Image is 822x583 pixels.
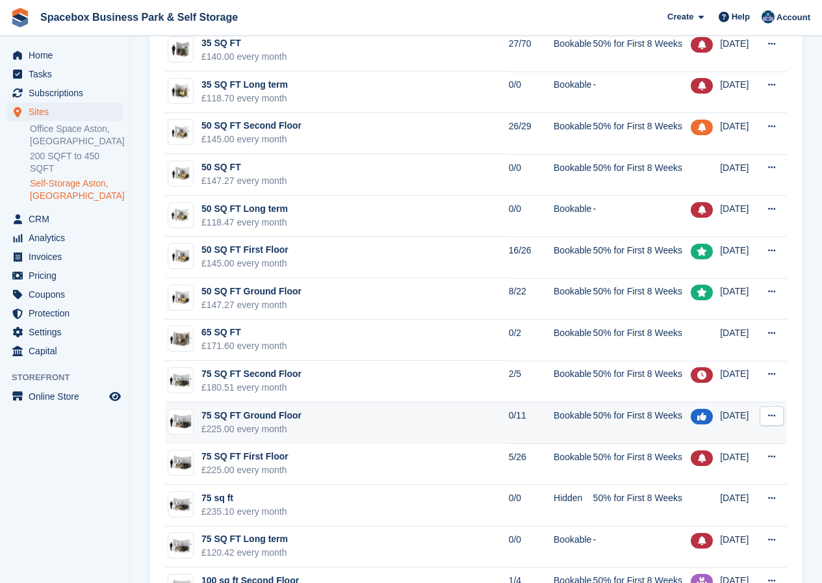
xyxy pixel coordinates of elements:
td: - [593,196,691,237]
td: 0/0 [509,196,554,237]
div: 50 SQ FT [201,161,287,174]
td: 27/70 [509,30,554,71]
td: 50% for First 8 Weeks [593,113,691,155]
span: Online Store [29,387,107,406]
span: Pricing [29,266,107,285]
td: [DATE] [720,278,758,320]
div: 35 SQ FT Long term [201,78,288,92]
div: £180.51 every month [201,381,302,395]
td: 0/0 [509,526,554,568]
td: 50% for First 8 Weeks [593,402,691,444]
span: Storefront [12,371,129,384]
div: £147.27 every month [201,174,287,188]
td: Bookable [554,196,593,237]
td: Bookable [554,443,593,485]
td: 0/0 [509,71,554,113]
img: Screenshot%202025-03-03%20151840.png [168,82,193,101]
div: £140.00 every month [201,50,287,64]
td: 50% for First 8 Weeks [593,443,691,485]
td: [DATE] [720,237,758,278]
span: Coupons [29,285,107,304]
a: menu [6,248,123,266]
td: Bookable [554,278,593,320]
td: [DATE] [720,361,758,402]
td: 50% for First 8 Weeks [593,237,691,278]
td: 50% for First 8 Weeks [593,278,691,320]
td: 26/29 [509,113,554,155]
td: [DATE] [720,30,758,71]
td: 50% for First 8 Weeks [593,485,691,526]
td: Bookable [554,237,593,278]
a: menu [6,342,123,360]
span: Create [667,10,693,23]
a: menu [6,304,123,322]
a: menu [6,323,123,341]
td: Bookable [554,526,593,568]
img: 50-sqft-unit.jpg [168,164,193,183]
img: 75-sqft-unit.jpg [168,371,193,390]
div: £145.00 every month [201,257,289,270]
td: [DATE] [720,485,758,526]
span: Protection [29,304,107,322]
div: £147.27 every month [201,298,302,312]
td: - [593,526,691,568]
div: 75 sq ft [201,491,287,505]
img: 64-sqft-unit.jpg [168,330,193,348]
img: 50-sqft-unit.jpg [168,247,193,266]
td: [DATE] [720,196,758,237]
td: 50% for First 8 Weeks [593,30,691,71]
span: Capital [29,342,107,360]
a: menu [6,84,123,102]
td: Bookable [554,402,593,444]
a: menu [6,266,123,285]
img: stora-icon-8386f47178a22dfd0bd8f6a31ec36ba5ce8667c1dd55bd0f319d3a0aa187defe.svg [10,8,30,27]
td: 16/26 [509,237,554,278]
a: menu [6,387,123,406]
img: 30-sqft-unit.jpg [168,40,193,59]
td: - [593,71,691,113]
td: 50% for First 8 Weeks [593,154,691,196]
div: 75 SQ FT First Floor [201,450,289,463]
td: Hidden [554,485,593,526]
a: menu [6,103,123,121]
div: 50 SQ FT Ground Floor [201,285,302,298]
a: 200 SQFT to 450 SQFT [30,150,123,175]
td: 0/0 [509,485,554,526]
div: 50 SQ FT First Floor [201,243,289,257]
td: [DATE] [720,320,758,361]
td: Bookable [554,30,593,71]
td: [DATE] [720,443,758,485]
a: Office Space Aston, [GEOGRAPHIC_DATA] [30,123,123,148]
a: menu [6,285,123,304]
a: menu [6,210,123,228]
td: [DATE] [720,71,758,113]
td: 8/22 [509,278,554,320]
div: 50 SQ FT Long term [201,202,288,216]
img: 75-sqft-unit%20(1).jpg [168,454,193,473]
div: 75 SQ FT Second Floor [201,367,302,381]
div: 35 SQ FT [201,36,287,50]
div: £118.47 every month [201,216,288,229]
td: 2/5 [509,361,554,402]
td: 0/11 [509,402,554,444]
div: £145.00 every month [201,133,302,146]
td: 5/26 [509,443,554,485]
td: 0/2 [509,320,554,361]
span: Sites [29,103,107,121]
span: Invoices [29,248,107,266]
span: Analytics [29,229,107,247]
a: Self-Storage Aston, [GEOGRAPHIC_DATA] [30,177,123,202]
div: 50 SQ FT Second Floor [201,119,302,133]
img: 75.jpg [168,495,193,514]
span: Tasks [29,65,107,83]
div: £118.70 every month [201,92,288,105]
div: £225.00 every month [201,463,289,477]
td: [DATE] [720,526,758,568]
span: Subscriptions [29,84,107,102]
td: [DATE] [720,402,758,444]
span: Settings [29,323,107,341]
a: menu [6,65,123,83]
img: 75-sqft-unit%20(1).jpg [168,412,193,431]
div: £225.00 every month [201,422,302,436]
div: £171.60 every month [201,339,287,353]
